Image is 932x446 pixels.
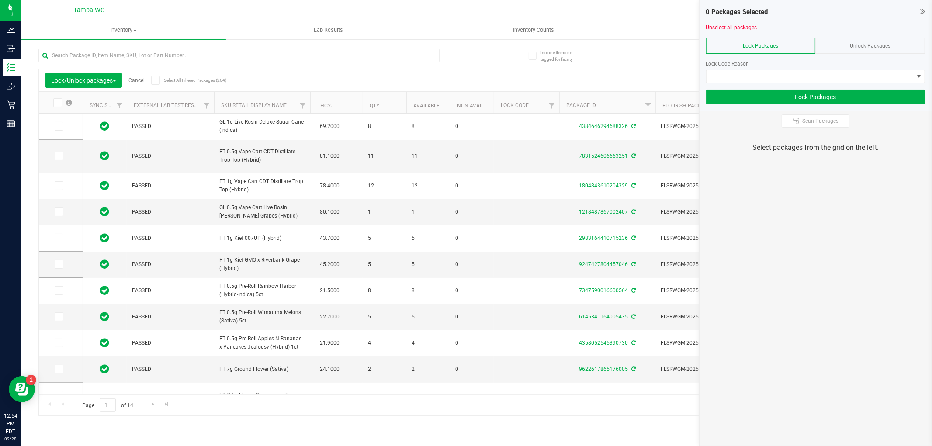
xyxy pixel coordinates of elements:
span: In Sync [100,150,110,162]
span: PASSED [132,260,209,269]
span: 8 [412,122,445,131]
span: Sync from Compliance System [630,183,636,189]
span: 69.2000 [315,120,344,133]
span: 24.1000 [315,363,344,376]
span: Sync from Compliance System [630,314,636,320]
span: Inventory Counts [501,26,566,34]
span: Select all records on this page [66,100,72,106]
span: In Sync [100,363,110,375]
a: Lab Results [226,21,431,39]
span: 0 [455,260,489,269]
span: 8 [368,287,401,295]
span: 1 [412,208,445,216]
span: In Sync [100,206,110,218]
span: 0 [455,313,489,321]
span: FT 1g Kief 007UP (Hybrid) [219,234,305,242]
span: PASSED [132,313,209,321]
span: 0 [455,339,489,347]
span: 21.9000 [315,337,344,349]
span: Sync from Compliance System [630,287,636,294]
span: Sync from Compliance System [630,153,636,159]
span: Lock/Unlock packages [51,77,116,84]
span: FLSRWGM-20250922-1190 [661,182,746,190]
a: 7347590016600564 [579,287,628,294]
inline-svg: Retail [7,100,15,109]
span: 5 [368,313,401,321]
a: Filter [200,98,214,113]
span: 78.4000 [315,180,344,192]
span: PASSED [132,339,209,347]
a: 1218487867002407 [579,209,628,215]
a: Unselect all packages [706,24,757,31]
span: In Sync [100,311,110,323]
span: Sync from Compliance System [630,209,636,215]
span: Page of 14 [75,398,141,412]
inline-svg: Inbound [7,44,15,53]
span: 45.2000 [315,258,344,271]
span: FLSRWGM-20250922-1251 [661,152,746,160]
span: In Sync [100,180,110,192]
a: Go to the last page [160,398,173,410]
span: 5 [412,234,445,242]
a: 4358052545390730 [579,340,628,346]
span: FT 0.5g Vape Cart CDT Distillate Trop Top (Hybrid) [219,148,305,164]
span: Include items not tagged for facility [540,49,584,62]
a: 7831524606663251 [579,153,628,159]
button: Lock/Unlock packages [45,73,122,88]
a: 2983164410715236 [579,235,628,241]
span: 0 [455,365,489,373]
span: FLSRWGM-20250922-818 [661,234,746,242]
input: Search Package ID, Item Name, SKU, Lot or Part Number... [38,49,440,62]
span: FT 1g Kief GMO x Riverbank Grape (Hybrid) [219,256,305,273]
inline-svg: Analytics [7,25,15,34]
span: Tampa WC [74,7,105,14]
span: PASSED [132,152,209,160]
span: PASSED [132,234,209,242]
span: 20.7000 [315,393,344,406]
span: PASSED [132,287,209,295]
span: FT 1g Vape Cart CDT Distillate Trop Top (Hybrid) [219,177,305,194]
a: Sync Status [90,102,123,108]
span: 5 [368,260,401,269]
span: In Sync [100,284,110,297]
span: 12 [368,182,401,190]
a: THC% [317,103,332,109]
a: External Lab Test Result [134,102,202,108]
span: FLSRWGM-20250922-2441 [661,122,746,131]
span: 12 [412,182,445,190]
span: GL 0.5g Vape Cart Live Rosin [PERSON_NAME] Grapes (Hybrid) [219,204,305,220]
span: 5 [412,313,445,321]
span: Select All Filtered Packages (264) [164,78,208,83]
a: Go to the next page [146,398,159,410]
a: Available [413,103,440,109]
span: In Sync [100,232,110,244]
span: In Sync [100,393,110,405]
span: FLSRWGM-20250922-418 [661,287,746,295]
span: 81.1000 [315,150,344,162]
a: Filter [545,98,559,113]
span: FT 0.5g Pre-Roll Wimauma Melons (Sativa) 5ct [219,308,305,325]
span: GL 1g Live Rosin Deluxe Sugar Cane (Indica) [219,118,305,135]
span: 8 [368,122,401,131]
span: FLSRWGM-20250922-535 [661,260,746,269]
span: 8 [412,287,445,295]
span: 11 [368,152,401,160]
a: 6145341164005435 [579,314,628,320]
span: FLSRWGM-20250919-408 [661,313,746,321]
a: Cancel [128,77,145,83]
span: 5 [412,260,445,269]
a: Flourish Package ID [662,103,717,109]
span: 2 [412,365,445,373]
p: 12:54 PM EDT [4,412,17,436]
a: Package ID [566,102,596,108]
a: 4384646294688326 [579,123,628,129]
span: 0 [455,152,489,160]
span: 21.5000 [315,284,344,297]
p: 09/28 [4,436,17,442]
iframe: Resource center unread badge [26,375,36,385]
span: PASSED [132,182,209,190]
span: 0 [455,287,489,295]
span: Sync from Compliance System [630,123,636,129]
span: Unlock Packages [850,43,890,49]
span: 0 [455,122,489,131]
